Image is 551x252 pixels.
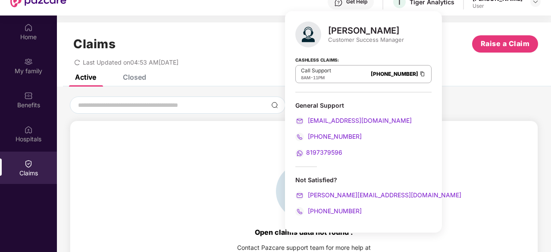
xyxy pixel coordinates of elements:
img: svg+xml;base64,PHN2ZyB4bWxucz0iaHR0cDovL3d3dy53My5vcmcvMjAwMC9zdmciIHdpZHRoPSIyMCIgaGVpZ2h0PSIyMC... [295,191,304,200]
a: [PERSON_NAME][EMAIL_ADDRESS][DOMAIN_NAME] [295,191,461,199]
img: svg+xml;base64,PHN2ZyB4bWxucz0iaHR0cDovL3d3dy53My5vcmcvMjAwMC9zdmciIHdpZHRoPSIyMCIgaGVpZ2h0PSIyMC... [295,133,304,141]
img: svg+xml;base64,PHN2ZyBpZD0iSWNvbl9DbGFpbSIgZGF0YS1uYW1lPSJJY29uIENsYWltIiB4bWxucz0iaHR0cDovL3d3dy... [276,163,332,219]
img: svg+xml;base64,PHN2ZyB4bWxucz0iaHR0cDovL3d3dy53My5vcmcvMjAwMC9zdmciIHhtbG5zOnhsaW5rPSJodHRwOi8vd3... [295,22,321,47]
a: [PHONE_NUMBER] [295,133,362,140]
h1: Claims [73,37,116,51]
div: Open claims data not found . [255,228,353,236]
span: [PHONE_NUMBER] [306,207,362,215]
div: Active [75,73,96,81]
div: General Support [295,101,432,109]
div: - [301,74,331,81]
span: redo [74,59,80,66]
span: 11PM [313,75,325,80]
span: Raise a Claim [481,38,530,49]
div: User [473,3,523,9]
div: Customer Success Manager [328,36,404,44]
img: Clipboard Icon [419,70,426,78]
strong: Cashless Claims: [295,55,339,64]
span: 8197379596 [306,149,342,156]
span: Last Updated on 04:53 AM[DATE] [83,59,178,66]
a: [PHONE_NUMBER] [371,71,418,77]
img: svg+xml;base64,PHN2ZyB4bWxucz0iaHR0cDovL3d3dy53My5vcmcvMjAwMC9zdmciIHdpZHRoPSIyMCIgaGVpZ2h0PSIyMC... [295,149,304,158]
div: Closed [123,73,146,81]
div: Not Satisfied? [295,176,432,184]
p: Call Support [301,67,331,74]
span: [EMAIL_ADDRESS][DOMAIN_NAME] [306,117,412,124]
button: Raise a Claim [472,35,538,53]
img: svg+xml;base64,PHN2ZyB4bWxucz0iaHR0cDovL3d3dy53My5vcmcvMjAwMC9zdmciIHdpZHRoPSIyMCIgaGVpZ2h0PSIyMC... [295,117,304,125]
img: svg+xml;base64,PHN2ZyBpZD0iQ2xhaW0iIHhtbG5zPSJodHRwOi8vd3d3LnczLm9yZy8yMDAwL3N2ZyIgd2lkdGg9IjIwIi... [24,159,33,168]
div: Not Satisfied? [295,176,432,216]
img: svg+xml;base64,PHN2ZyB3aWR0aD0iMjAiIGhlaWdodD0iMjAiIHZpZXdCb3g9IjAgMCAyMCAyMCIgZmlsbD0ibm9uZSIgeG... [24,57,33,66]
div: [PERSON_NAME] [328,25,404,36]
span: [PHONE_NUMBER] [306,133,362,140]
img: svg+xml;base64,PHN2ZyBpZD0iQmVuZWZpdHMiIHhtbG5zPSJodHRwOi8vd3d3LnczLm9yZy8yMDAwL3N2ZyIgd2lkdGg9Ij... [24,91,33,100]
img: svg+xml;base64,PHN2ZyBpZD0iSG9zcGl0YWxzIiB4bWxucz0iaHR0cDovL3d3dy53My5vcmcvMjAwMC9zdmciIHdpZHRoPS... [24,125,33,134]
span: [PERSON_NAME][EMAIL_ADDRESS][DOMAIN_NAME] [306,191,461,199]
img: svg+xml;base64,PHN2ZyB4bWxucz0iaHR0cDovL3d3dy53My5vcmcvMjAwMC9zdmciIHdpZHRoPSIyMCIgaGVpZ2h0PSIyMC... [295,207,304,216]
span: 8AM [301,75,310,80]
a: [PHONE_NUMBER] [295,207,362,215]
a: [EMAIL_ADDRESS][DOMAIN_NAME] [295,117,412,124]
img: svg+xml;base64,PHN2ZyBpZD0iU2VhcmNoLTMyeDMyIiB4bWxucz0iaHR0cDovL3d3dy53My5vcmcvMjAwMC9zdmciIHdpZH... [271,102,278,109]
div: General Support [295,101,432,158]
a: 8197379596 [295,149,342,156]
img: svg+xml;base64,PHN2ZyBpZD0iSG9tZSIgeG1sbnM9Imh0dHA6Ly93d3cudzMub3JnLzIwMDAvc3ZnIiB3aWR0aD0iMjAiIG... [24,23,33,32]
